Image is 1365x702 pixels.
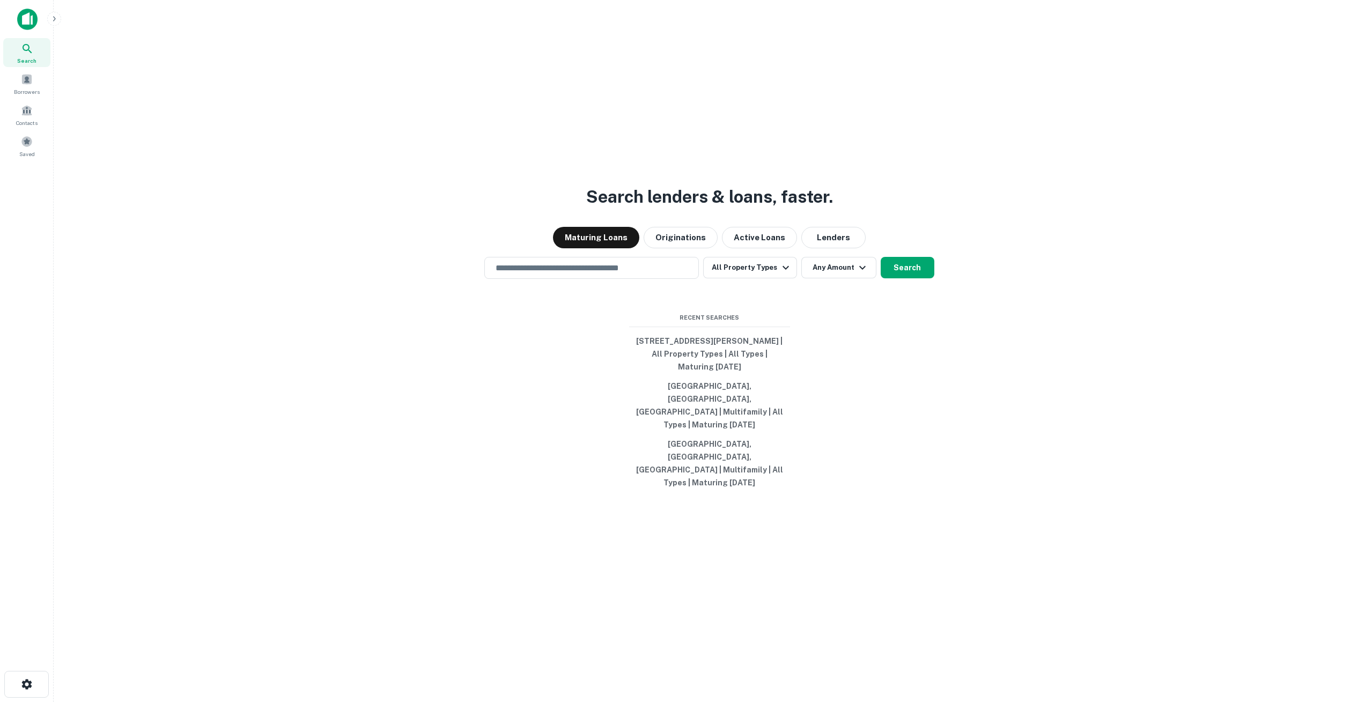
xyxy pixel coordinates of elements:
button: All Property Types [703,257,796,278]
span: Borrowers [14,87,40,96]
a: Borrowers [3,69,50,98]
h3: Search lenders & loans, faster. [586,184,833,210]
span: Search [17,56,36,65]
a: Contacts [3,100,50,129]
a: Saved [3,131,50,160]
button: Maturing Loans [553,227,639,248]
button: [GEOGRAPHIC_DATA], [GEOGRAPHIC_DATA], [GEOGRAPHIC_DATA] | Multifamily | All Types | Maturing [DATE] [629,434,790,492]
span: Contacts [16,119,38,127]
span: Saved [19,150,35,158]
button: Any Amount [801,257,876,278]
a: Search [3,38,50,67]
button: [GEOGRAPHIC_DATA], [GEOGRAPHIC_DATA], [GEOGRAPHIC_DATA] | Multifamily | All Types | Maturing [DATE] [629,376,790,434]
img: capitalize-icon.png [17,9,38,30]
button: Originations [644,227,718,248]
button: Active Loans [722,227,797,248]
span: Recent Searches [629,313,790,322]
button: Lenders [801,227,866,248]
button: [STREET_ADDRESS][PERSON_NAME] | All Property Types | All Types | Maturing [DATE] [629,331,790,376]
button: Search [881,257,934,278]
